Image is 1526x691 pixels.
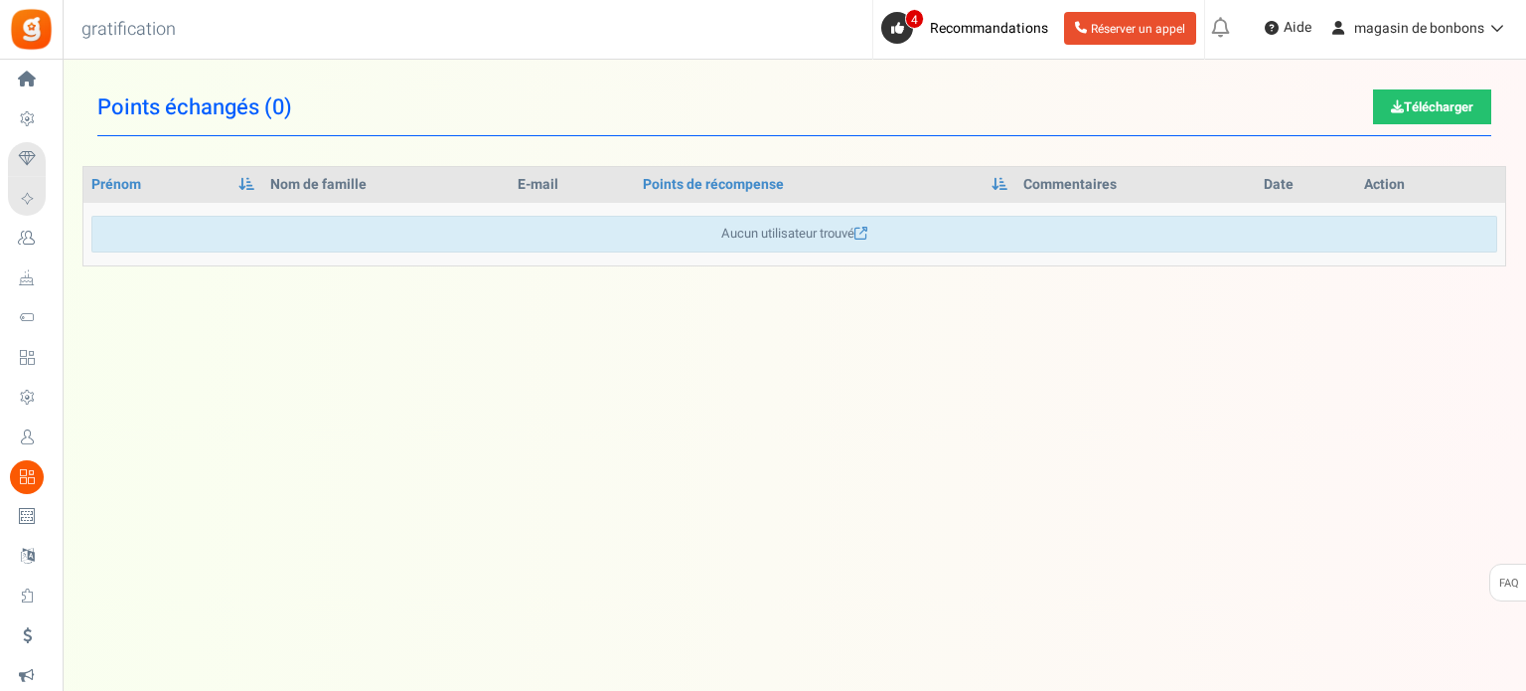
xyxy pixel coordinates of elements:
[930,18,1048,39] font: Recommandations
[97,91,272,123] font: Points échangés (
[91,175,141,195] a: Prénom
[1091,20,1185,38] font: Réserver un appel
[1257,12,1319,44] a: Aide
[518,174,558,195] font: E-mail
[1264,174,1294,195] font: Date
[1373,89,1491,124] a: Télécharger
[911,11,918,29] font: 4
[1064,12,1196,45] a: Réserver un appel
[643,174,784,195] font: Points de récompense
[1364,174,1405,195] font: Action
[272,91,284,123] font: 0
[1023,174,1117,195] font: Commentaires
[91,174,141,195] font: Prénom
[284,91,292,123] font: )
[721,224,854,243] font: Aucun utilisateur trouvé
[881,12,1056,44] a: 4 Recommandations
[1499,575,1519,592] font: FAQ
[643,175,784,195] a: Points de récompense
[1354,18,1484,39] font: magasin de bonbons
[270,174,367,195] font: Nom de famille
[1284,17,1311,38] font: Aide
[1404,97,1473,116] font: Télécharger
[81,16,176,43] font: gratification
[9,7,54,52] img: gratification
